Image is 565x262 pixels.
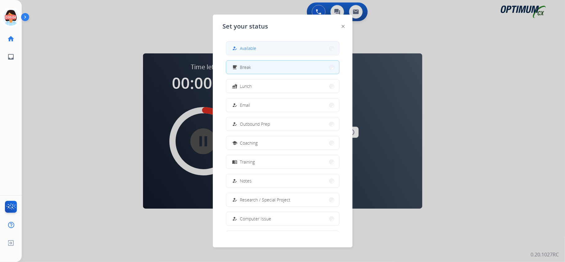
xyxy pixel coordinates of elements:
[531,251,559,258] p: 0.20.1027RC
[223,22,268,31] span: Set your status
[240,83,252,89] span: Lunch
[240,178,252,184] span: Notes
[226,174,339,187] button: Notes
[226,117,339,131] button: Outbound Prep
[240,140,258,146] span: Coaching
[226,212,339,225] button: Computer Issue
[240,64,251,70] span: Break
[240,102,250,108] span: Email
[226,193,339,206] button: Research / Special Project
[240,159,255,165] span: Training
[226,136,339,150] button: Coaching
[232,121,237,127] mat-icon: how_to_reg
[240,196,291,203] span: Research / Special Project
[7,35,15,43] mat-icon: home
[232,197,237,202] mat-icon: how_to_reg
[240,121,270,127] span: Outbound Prep
[226,231,339,244] button: Internet Issue
[226,155,339,169] button: Training
[232,84,237,89] mat-icon: fastfood
[232,65,237,70] mat-icon: free_breakfast
[232,46,237,51] mat-icon: how_to_reg
[232,178,237,183] mat-icon: how_to_reg
[342,25,345,28] img: close-button
[232,102,237,108] mat-icon: how_to_reg
[232,159,237,165] mat-icon: menu_book
[232,140,237,146] mat-icon: school
[240,45,257,52] span: Available
[226,79,339,93] button: Lunch
[7,53,15,61] mat-icon: inbox
[226,42,339,55] button: Available
[240,215,271,222] span: Computer Issue
[226,61,339,74] button: Break
[232,216,237,221] mat-icon: how_to_reg
[226,98,339,112] button: Email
